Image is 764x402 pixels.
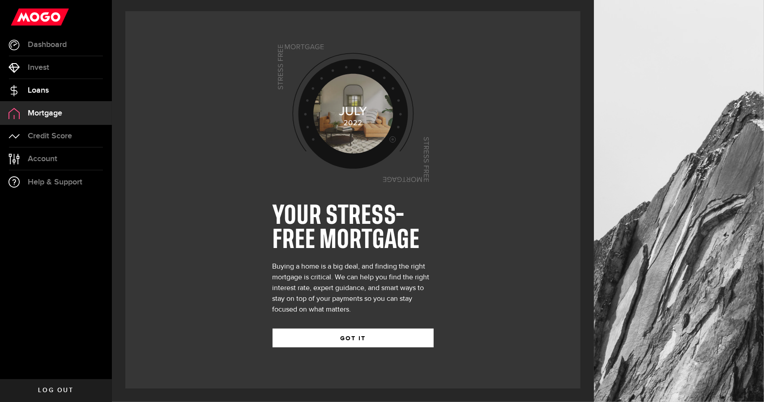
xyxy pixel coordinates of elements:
span: Account [28,155,57,163]
span: Invest [28,64,49,72]
button: Open LiveChat chat widget [7,4,34,30]
div: Buying a home is a big deal, and finding the right mortgage is critical. We can help you find the... [273,261,434,315]
h1: YOUR STRESS-FREE MORTGAGE [273,204,434,252]
span: Help & Support [28,178,82,186]
span: Log out [38,387,73,393]
button: GOT IT [273,329,434,347]
span: Credit Score [28,132,72,140]
span: Mortgage [28,109,62,117]
span: Loans [28,86,49,94]
span: Dashboard [28,41,67,49]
